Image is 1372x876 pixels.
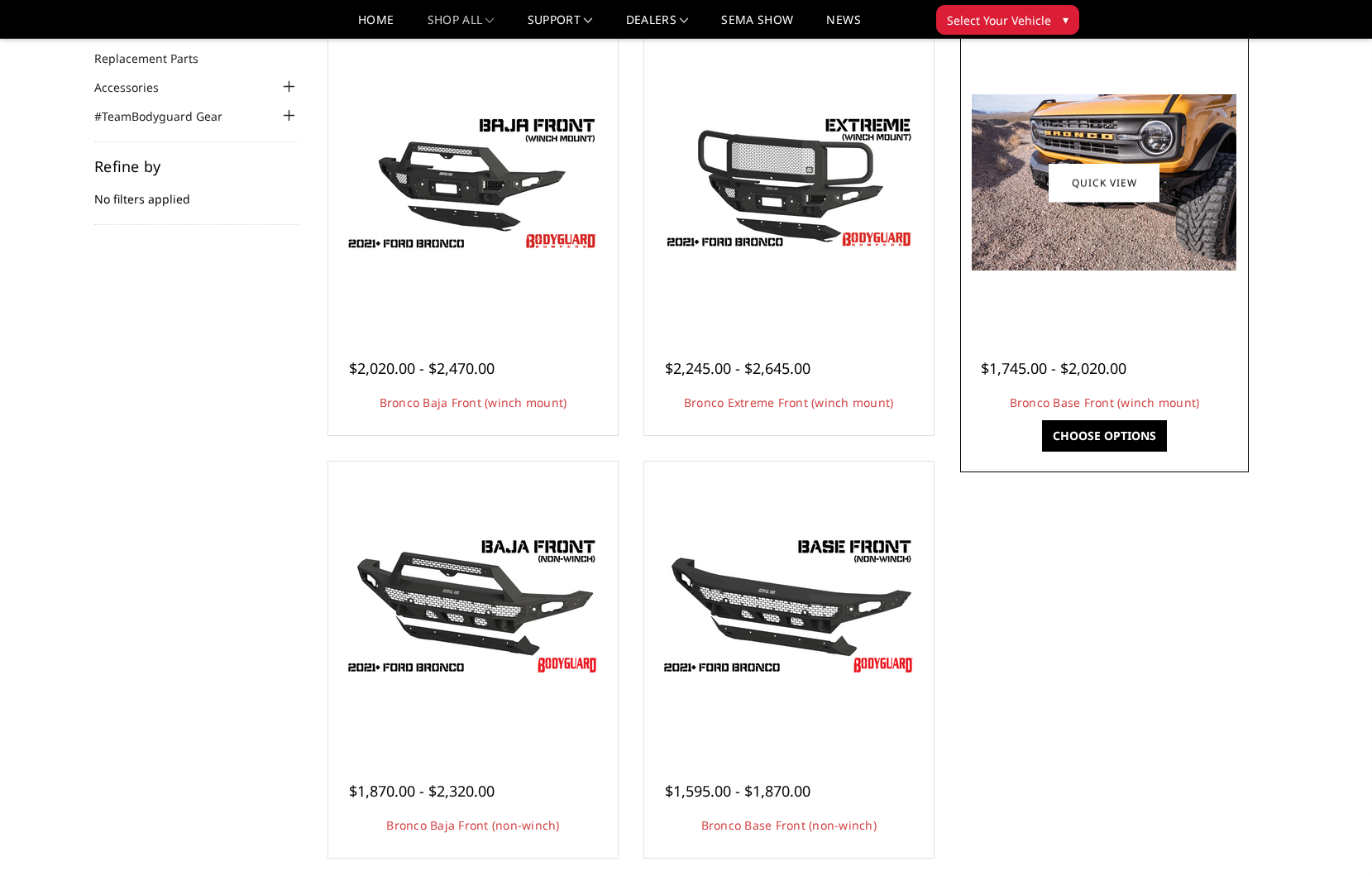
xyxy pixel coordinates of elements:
[721,14,793,38] a: SEMA Show
[1049,163,1159,202] a: Quick view
[648,466,930,747] a: Bronco Base Front (non-winch) Bronco Base Front (non-winch)
[826,14,860,38] a: News
[701,817,877,833] a: Bronco Base Front (non-winch)
[94,108,243,125] a: #TeamBodyguard Gear
[94,159,299,225] div: No filters applied
[332,42,614,323] a: Bodyguard Ford Bronco Bronco Baja Front (winch mount)
[1010,395,1200,410] a: Bronco Base Front (winch mount)
[626,14,689,38] a: Dealers
[349,781,495,801] span: $1,870.00 - $2,320.00
[386,817,559,833] a: Bronco Baja Front (non-winch)
[94,50,219,67] a: Replacement Parts
[665,781,810,801] span: $1,595.00 - $1,870.00
[657,532,921,681] img: Bronco Base Front (non-winch)
[972,94,1236,270] img: Bronco Base Front (winch mount)
[332,466,614,747] a: Bronco Baja Front (non-winch) Bronco Baja Front (non-winch)
[936,5,1079,35] button: Select Your Vehicle
[1063,11,1068,28] span: ▾
[684,395,894,410] a: Bronco Extreme Front (winch mount)
[94,79,179,96] a: Accessories
[648,42,930,323] a: Bronco Extreme Front (winch mount) Bronco Extreme Front (winch mount)
[1289,797,1372,876] iframe: Chat Widget
[528,14,593,38] a: Support
[349,358,495,378] span: $2,020.00 - $2,470.00
[981,358,1126,378] span: $1,745.00 - $2,020.00
[380,395,567,410] a: Bronco Baja Front (winch mount)
[358,14,394,38] a: Home
[964,42,1245,323] a: Freedom Series - Bronco Base Front Bumper Bronco Base Front (winch mount)
[94,159,299,174] h5: Refine by
[428,14,495,38] a: shop all
[665,358,810,378] span: $2,245.00 - $2,645.00
[947,12,1051,29] span: Select Your Vehicle
[1042,420,1167,452] a: Choose Options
